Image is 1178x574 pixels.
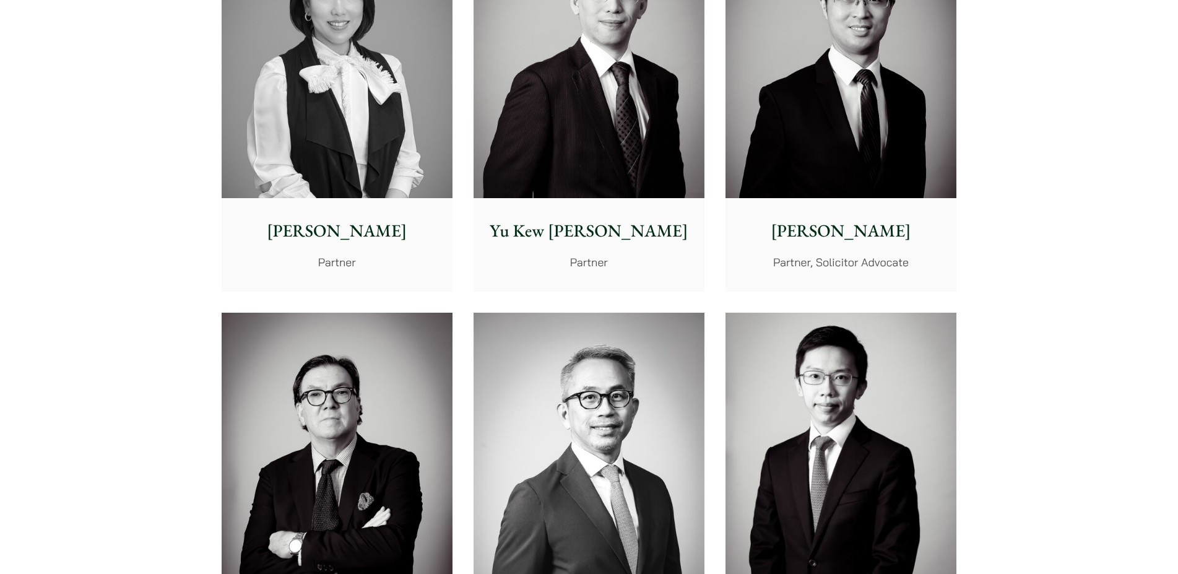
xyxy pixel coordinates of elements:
p: [PERSON_NAME] [232,218,443,244]
p: Partner [483,254,695,271]
p: [PERSON_NAME] [735,218,946,244]
p: Partner [232,254,443,271]
p: Yu Kew [PERSON_NAME] [483,218,695,244]
p: Partner, Solicitor Advocate [735,254,946,271]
